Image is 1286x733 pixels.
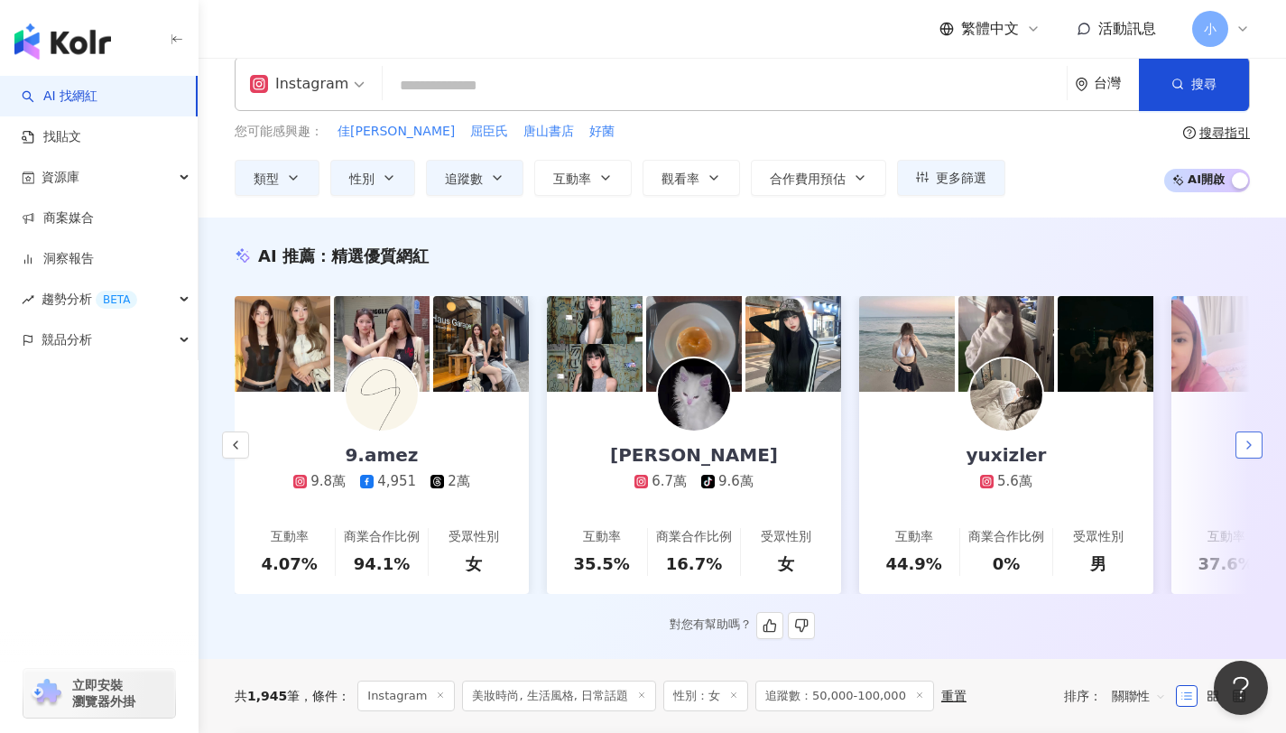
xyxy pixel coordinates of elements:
[445,172,483,186] span: 追蹤數
[936,171,986,185] span: 更多篩選
[1058,296,1153,392] img: post-image
[643,160,740,196] button: 觀看率
[997,472,1032,491] div: 5.6萬
[751,160,886,196] button: 合作費用預估
[258,245,429,267] div: AI 推薦 ：
[29,679,64,708] img: chrome extension
[588,122,615,142] button: 好菌
[859,392,1153,594] a: yuxizler5.6萬互動率44.9%商業合作比例0%受眾性別男
[1064,682,1176,710] div: 排序：
[652,472,687,491] div: 6.7萬
[1171,296,1267,392] img: post-image
[469,122,509,142] button: 屈臣氏
[961,19,1019,39] span: 繁體中文
[72,677,135,710] span: 立即安裝 瀏覽器外掛
[718,472,754,491] div: 9.6萬
[1207,528,1245,546] div: 互動率
[547,392,841,594] a: [PERSON_NAME]6.7萬9.6萬互動率35.5%商業合作比例16.7%受眾性別女
[1199,125,1250,140] div: 搜尋指引
[235,392,529,594] a: 9.amez9.8萬4,9512萬互動率4.07%商業合作比例94.1%受眾性別女
[663,681,748,711] span: 性別：女
[22,250,94,268] a: 洞察報告
[426,160,523,196] button: 追蹤數
[310,472,346,491] div: 9.8萬
[22,293,34,306] span: rise
[547,296,643,392] img: post-image
[42,157,79,198] span: 資源庫
[331,246,429,265] span: 精選優質網紅
[761,528,811,546] div: 受眾性別
[271,528,309,546] div: 互動率
[589,123,615,141] span: 好菌
[968,528,1044,546] div: 商業合作比例
[235,123,323,141] span: 您可能感興趣：
[22,88,97,106] a: searchAI 找網紅
[592,442,796,468] div: [PERSON_NAME]
[670,612,815,639] div: 對您有幫助嗎？
[1183,126,1196,139] span: question-circle
[466,552,482,575] div: 女
[23,669,175,718] a: chrome extension立即安裝 瀏覽器外掛
[583,528,621,546] div: 互動率
[553,172,591,186] span: 互動率
[334,296,430,392] img: post-image
[1098,20,1156,37] span: 活動訊息
[235,296,330,392] img: post-image
[235,160,319,196] button: 類型
[433,296,529,392] img: post-image
[1090,552,1106,575] div: 男
[330,160,415,196] button: 性別
[885,552,941,575] div: 44.9%
[42,279,137,320] span: 趨勢分析
[1073,528,1124,546] div: 受眾性別
[523,122,575,142] button: 唐山書店
[993,552,1021,575] div: 0%
[344,528,420,546] div: 商業合作比例
[354,552,410,575] div: 94.1%
[970,358,1042,431] img: KOL Avatar
[1204,19,1217,39] span: 小
[250,70,348,98] div: Instagram
[573,552,629,575] div: 35.5%
[14,23,111,60] img: logo
[448,472,470,491] div: 2萬
[658,358,730,431] img: KOL Avatar
[958,296,1054,392] img: post-image
[377,472,416,491] div: 4,951
[247,689,287,703] span: 1,945
[745,296,841,392] img: post-image
[261,552,317,575] div: 4.07%
[470,123,508,141] span: 屈臣氏
[656,528,732,546] div: 商業合作比例
[666,552,722,575] div: 16.7%
[338,123,455,141] span: 佳[PERSON_NAME]
[859,296,955,392] img: post-image
[646,296,742,392] img: post-image
[755,681,934,711] span: 追蹤數：50,000-100,000
[534,160,632,196] button: 互動率
[1075,78,1088,91] span: environment
[1112,682,1166,710] span: 關聯性
[235,689,300,703] div: 共 筆
[254,172,279,186] span: 類型
[22,128,81,146] a: 找貼文
[327,442,436,468] div: 9.amez
[895,528,933,546] div: 互動率
[1139,57,1249,111] button: 搜尋
[897,160,1005,196] button: 更多篩選
[96,291,137,309] div: BETA
[1094,76,1139,91] div: 台灣
[449,528,499,546] div: 受眾性別
[346,358,418,431] img: KOL Avatar
[948,442,1065,468] div: yuxizler
[1198,552,1254,575] div: 37.6%
[770,172,846,186] span: 合作費用預估
[22,209,94,227] a: 商案媒合
[941,689,967,703] div: 重置
[357,681,455,711] span: Instagram
[300,689,350,703] span: 條件 ：
[1191,77,1217,91] span: 搜尋
[462,681,656,711] span: 美妝時尚, 生活風格, 日常話題
[662,172,699,186] span: 觀看率
[349,172,375,186] span: 性別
